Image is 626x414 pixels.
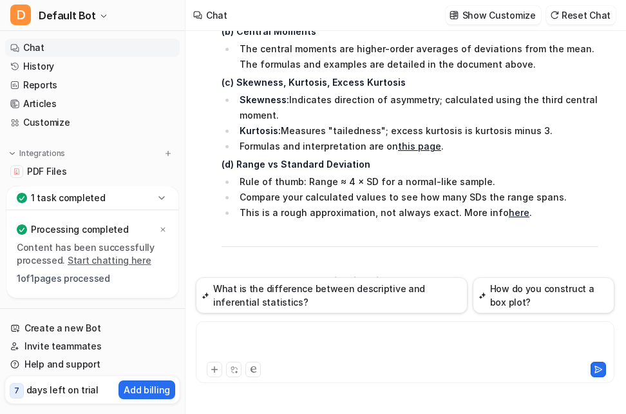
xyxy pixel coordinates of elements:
[5,337,180,355] a: Invite teammates
[240,94,289,105] strong: Skewness:
[119,380,175,399] button: Add billing
[5,39,180,57] a: Chat
[446,6,541,25] button: Show Customize
[222,77,406,88] strong: (c) Skewness, Kurtosis, Excess Kurtosis
[31,223,128,236] p: Processing completed
[236,123,598,139] li: Measures "tailedness"; excess kurtosis is kurtosis minus 3.
[5,57,180,75] a: History
[5,355,180,373] a: Help and support
[27,165,66,178] span: PDF Files
[5,113,180,132] a: Customize
[13,168,21,175] img: PDF Files
[19,148,65,159] p: Integrations
[17,272,168,285] p: 1 of 1 pages processed
[5,183,180,201] a: Explore all integrations
[462,8,536,22] p: Show Customize
[206,8,227,22] div: Chat
[240,125,281,136] strong: Kurtosis:
[10,186,23,199] img: explore all integrations
[236,139,598,154] li: Formulas and interpretation are on .
[14,385,19,397] p: 7
[509,207,529,218] a: here
[546,6,616,25] button: Reset Chat
[450,10,459,20] img: customize
[236,174,598,190] li: Rule of thumb: Range ≈ 4 × SD for a normal-like sample.
[398,141,441,152] a: this page
[5,95,180,113] a: Articles
[473,277,614,313] button: How do you construct a box plot?
[26,383,99,397] p: days left on trial
[8,149,17,158] img: expand menu
[31,192,106,204] p: 1 task completed
[236,205,598,221] li: This is a rough approximation, not always exact. More info .
[550,10,559,20] img: reset
[68,255,151,266] a: Start chatting here
[39,6,96,25] span: Default Bot
[164,149,173,158] img: menu_add.svg
[5,319,180,337] a: Create a new Bot
[5,147,69,160] button: Integrations
[236,92,598,123] li: Indicates direction of asymmetry; calculated using the third central moment.
[124,383,170,397] p: Add billing
[222,159,370,170] strong: (d) Range vs Standard Deviation
[10,5,31,25] span: D
[236,190,598,205] li: Compare your calculated values to see how many SDs the range spans.
[222,26,316,37] strong: (b) Central Moments
[5,76,180,94] a: Reports
[5,163,180,181] a: PDF FilesPDF Files
[196,277,468,313] button: What is the difference between descriptive and inferential statistics?
[222,273,598,291] h3: 5. Mound-Shaped Distribution, Mean = 50, SD = 10
[17,241,168,267] p: Content has been successfully processed.
[27,182,175,202] span: Explore all integrations
[236,41,598,72] li: The central moments are higher-order averages of deviations from the mean. The formulas and examp...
